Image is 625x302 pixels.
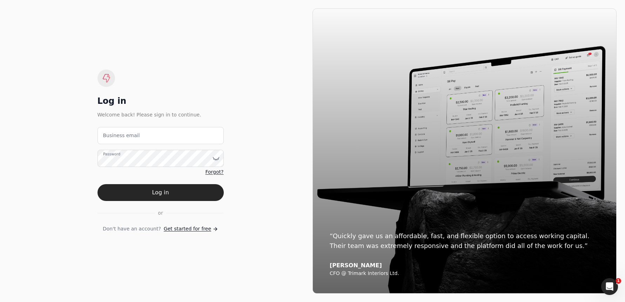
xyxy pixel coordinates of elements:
[330,270,599,277] div: CFO @ Trimark Interiors Ltd.
[103,225,161,233] span: Don't have an account?
[98,184,224,201] button: Log in
[330,262,599,269] div: [PERSON_NAME]
[164,225,218,233] a: Get started for free
[98,111,224,119] div: Welcome back! Please sign in to continue.
[164,225,211,233] span: Get started for free
[601,278,618,295] iframe: Intercom live chat
[205,168,223,176] a: Forgot?
[103,132,140,139] label: Business email
[98,95,224,107] div: Log in
[158,209,163,217] span: or
[616,278,621,284] span: 1
[330,231,599,251] div: “Quickly gave us an affordable, fast, and flexible option to access working capital. Their team w...
[103,152,120,157] label: Password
